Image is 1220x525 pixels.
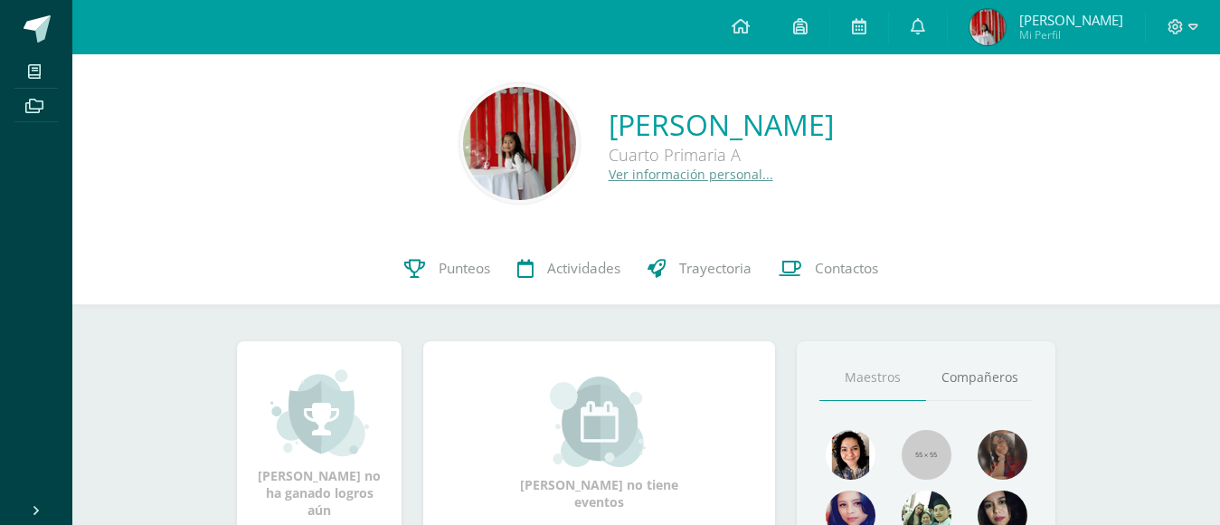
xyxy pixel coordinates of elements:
img: event_small.png [550,377,648,467]
div: [PERSON_NAME] no tiene eventos [509,377,690,511]
div: Cuarto Primaria A [609,144,834,166]
span: [PERSON_NAME] [1019,11,1123,29]
img: 65706b71ada258f20646c236112bfad1.png [969,9,1006,45]
a: Punteos [391,233,504,305]
img: achievement_small.png [270,367,369,458]
img: 37fe3ee38833a6adb74bf76fd42a3bf6.png [978,430,1027,480]
img: 55x55 [902,430,951,480]
img: e9c8ee63d948accc6783747252b4c3df.png [826,430,875,480]
a: Ver información personal... [609,166,773,183]
span: Contactos [815,259,878,278]
span: Trayectoria [679,259,752,278]
a: Contactos [765,233,892,305]
span: Punteos [439,259,490,278]
a: Compañeros [926,355,1033,401]
a: Actividades [504,233,634,305]
span: Mi Perfil [1019,27,1123,43]
a: Maestros [819,355,926,401]
img: 2d12ff902f4cc6391703e4429076bff2.png [463,87,576,200]
a: Trayectoria [634,233,765,305]
div: [PERSON_NAME] no ha ganado logros aún [255,367,383,519]
span: Actividades [547,259,620,278]
a: [PERSON_NAME] [609,105,834,144]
